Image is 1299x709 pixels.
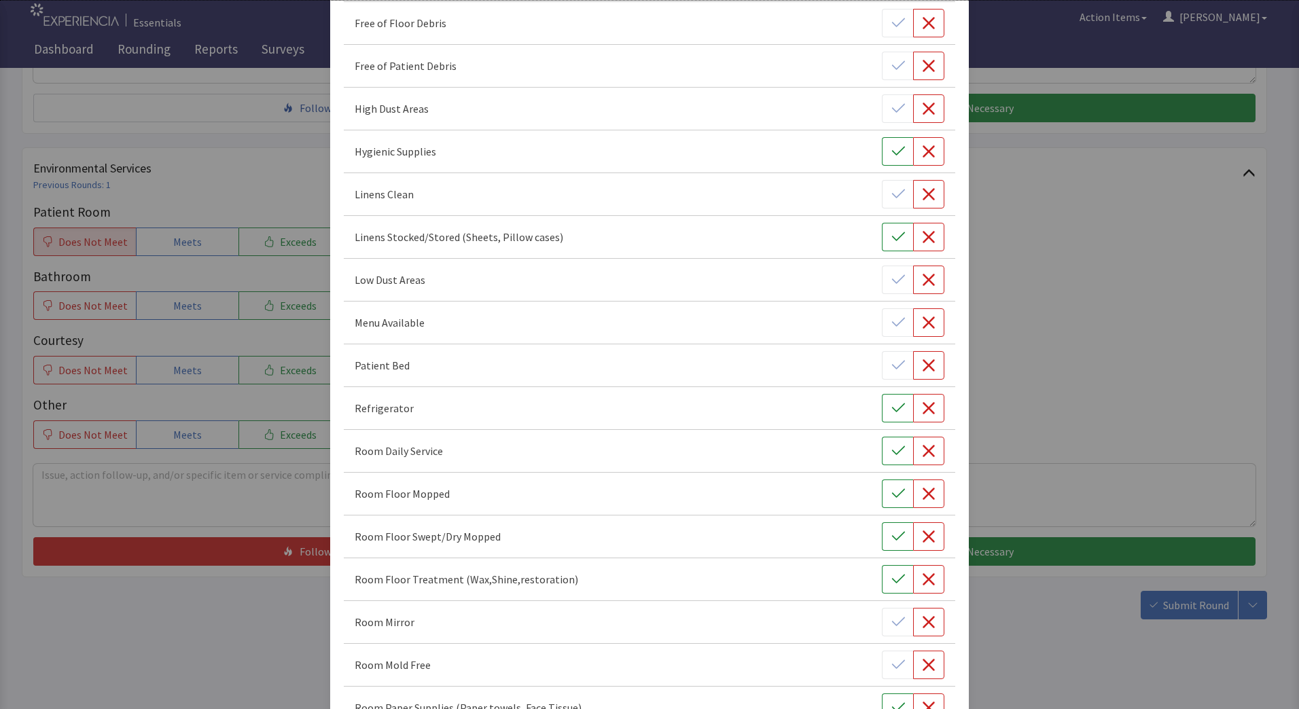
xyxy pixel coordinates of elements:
p: Refrigerator [355,400,414,416]
p: High Dust Areas [355,101,429,117]
p: Room Daily Service [355,443,443,459]
p: Linens Clean [355,186,414,202]
p: Room Floor Swept/Dry Mopped [355,528,501,545]
p: Free of Floor Debris [355,15,446,31]
p: Low Dust Areas [355,272,425,288]
p: Free of Patient Debris [355,58,457,74]
p: Room Mirror [355,614,414,630]
p: Room Floor Treatment (Wax,Shine,restoration) [355,571,578,587]
p: Menu Available [355,314,425,331]
p: Hygienic Supplies [355,143,436,160]
p: Room Mold Free [355,657,431,673]
p: Patient Bed [355,357,410,374]
p: Room Floor Mopped [355,486,450,502]
p: Linens Stocked/Stored (Sheets, Pillow cases) [355,229,563,245]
